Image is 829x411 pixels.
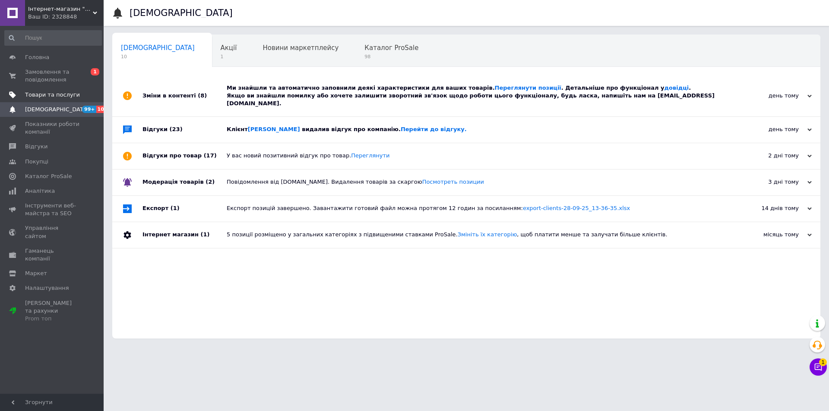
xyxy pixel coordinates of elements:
[25,187,55,195] span: Аналітика
[725,92,812,100] div: день тому
[351,152,389,159] a: Переглянути
[227,152,725,160] div: У вас новий позитивний відгук про товар.
[25,120,80,136] span: Показники роботи компанії
[96,106,106,113] span: 10
[25,224,80,240] span: Управління сайтом
[198,92,207,99] span: (8)
[810,358,827,376] button: Чат з покупцем1
[121,44,195,52] span: [DEMOGRAPHIC_DATA]
[204,152,217,159] span: (17)
[142,75,227,116] div: Зміни в контенті
[302,126,466,132] span: видалив відгук про компанію.
[725,152,812,160] div: 2 дні тому
[25,143,47,151] span: Відгуки
[25,68,80,84] span: Замовлення та повідомлення
[725,231,812,238] div: місяць тому
[200,231,209,238] span: (1)
[664,85,689,91] a: довідці
[206,179,215,185] span: (2)
[227,126,467,132] span: Клієнт
[142,117,227,143] div: Відгуки
[25,158,48,166] span: Покупці
[25,284,69,292] span: Налаштування
[25,299,80,323] span: [PERSON_NAME] та рахунки
[725,125,812,133] div: день тому
[25,53,49,61] span: Головна
[25,173,72,180] span: Каталог ProSale
[171,205,180,211] span: (1)
[227,231,725,238] div: 5 позиції розміщено у загальних категоріях з підвищеними ставками ProSale. , щоб платити менше та...
[248,126,300,132] a: [PERSON_NAME]
[142,169,227,195] div: Модерація товарів
[28,5,93,13] span: Інтернет-магазин "Streetmoda"
[25,106,89,113] span: [DEMOGRAPHIC_DATA]
[221,53,237,60] span: 1
[25,202,80,217] span: Інструменти веб-майстра та SEO
[28,13,104,21] div: Ваш ID: 2328848
[819,358,827,366] span: 1
[221,44,237,52] span: Акції
[401,126,467,132] a: Перейти до відгуку.
[91,68,99,75] span: 1
[4,30,102,46] input: Пошук
[142,196,227,222] div: Експорт
[364,53,418,60] span: 98
[458,231,517,238] a: Змініть їх категорію
[170,126,183,132] span: (23)
[263,44,339,52] span: Новини маркетплейсу
[25,91,80,99] span: Товари та послуги
[364,44,418,52] span: Каталог ProSale
[227,84,725,108] div: Ми знайшли та автоматично заповнили деякі характеристики для ваших товарів. . Детальніше про функ...
[422,179,484,185] a: Посмотреть позиции
[523,205,630,211] a: export-clients-28-09-25_13-36-35.xlsx
[25,315,80,323] div: Prom топ
[725,204,812,212] div: 14 днів тому
[227,178,725,186] div: Повідомлення від [DOMAIN_NAME]. Видалення товарів за скаргою
[725,178,812,186] div: 3 дні тому
[25,247,80,263] span: Гаманець компанії
[82,106,96,113] span: 99+
[25,270,47,277] span: Маркет
[142,222,227,248] div: Інтернет магазин
[495,85,561,91] a: Переглянути позиції
[142,143,227,169] div: Відгуки про товар
[227,204,725,212] div: Експорт позицій завершено. Завантажити готовий файл можна протягом 12 годин за посиланням:
[130,8,233,18] h1: [DEMOGRAPHIC_DATA]
[121,53,195,60] span: 10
